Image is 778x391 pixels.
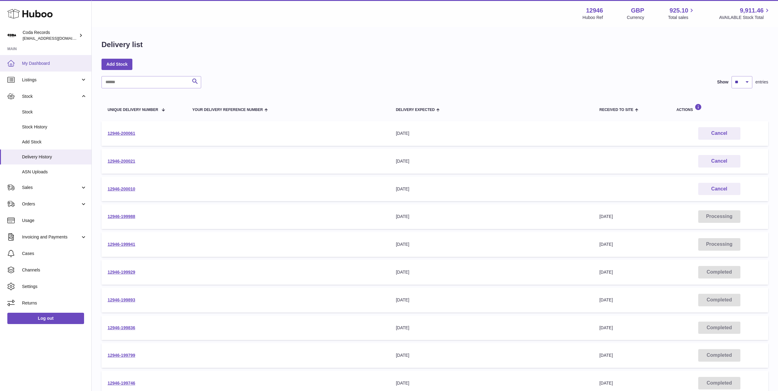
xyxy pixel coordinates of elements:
div: [DATE] [396,269,587,275]
span: My Dashboard [22,61,87,66]
span: Add Stock [22,139,87,145]
div: [DATE] [396,242,587,247]
a: Add Stock [101,59,132,70]
span: Usage [22,218,87,223]
div: Actions [677,104,762,112]
span: ASN Uploads [22,169,87,175]
div: [DATE] [396,380,587,386]
div: [DATE] [396,352,587,358]
a: 12946-200010 [108,186,135,191]
span: entries [755,79,768,85]
span: Cases [22,251,87,256]
span: [DATE] [599,353,613,358]
div: [DATE] [396,186,587,192]
div: [DATE] [396,297,587,303]
strong: GBP [631,6,644,15]
a: 12946-200061 [108,131,135,136]
div: Coda Records [23,30,78,41]
span: Stock [22,94,80,99]
span: Channels [22,267,87,273]
span: [DATE] [599,270,613,275]
span: Stock [22,109,87,115]
a: 925.10 Total sales [668,6,695,20]
span: Received to Site [599,108,633,112]
span: [DATE] [599,214,613,219]
span: [DATE] [599,297,613,302]
span: Delivery Expected [396,108,435,112]
span: Delivery History [22,154,87,160]
button: Cancel [698,155,740,168]
span: Settings [22,284,87,290]
span: AVAILABLE Stock Total [719,15,771,20]
h1: Delivery list [101,40,143,50]
div: [DATE] [396,158,587,164]
a: 9,911.46 AVAILABLE Stock Total [719,6,771,20]
div: [DATE] [396,131,587,136]
div: [DATE] [396,325,587,331]
img: haz@pcatmedia.com [7,31,17,40]
label: Show [717,79,728,85]
div: Currency [627,15,644,20]
span: [EMAIL_ADDRESS][DOMAIN_NAME] [23,36,90,41]
a: Log out [7,313,84,324]
button: Cancel [698,127,740,140]
strong: 12946 [586,6,603,15]
span: Returns [22,300,87,306]
a: 12946-199799 [108,353,135,358]
span: Orders [22,201,80,207]
a: 12946-200021 [108,159,135,164]
span: Unique Delivery Number [108,108,158,112]
span: 9,911.46 [740,6,764,15]
span: Your Delivery Reference Number [192,108,263,112]
span: Invoicing and Payments [22,234,80,240]
a: 12946-199988 [108,214,135,219]
a: 12946-199746 [108,381,135,385]
a: 12946-199836 [108,325,135,330]
span: Listings [22,77,80,83]
span: [DATE] [599,325,613,330]
span: Stock History [22,124,87,130]
span: Total sales [668,15,695,20]
span: Sales [22,185,80,190]
a: 12946-199941 [108,242,135,247]
div: [DATE] [396,214,587,219]
a: 12946-199893 [108,297,135,302]
span: [DATE] [599,242,613,247]
span: [DATE] [599,381,613,385]
a: 12946-199929 [108,270,135,275]
span: 925.10 [669,6,688,15]
div: Huboo Ref [583,15,603,20]
button: Cancel [698,183,740,195]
